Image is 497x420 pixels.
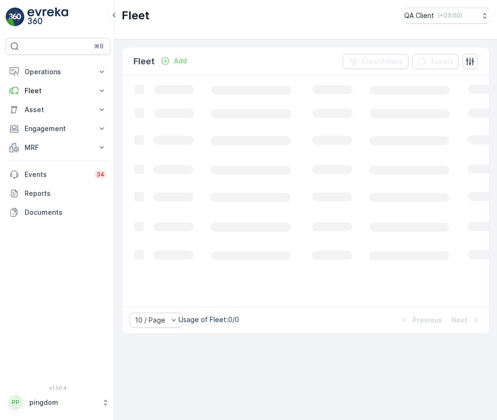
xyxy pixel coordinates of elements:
[25,105,91,114] p: Asset
[404,11,434,20] p: QA Client
[94,43,104,50] p: ⌘B
[404,8,489,24] button: QA Client(+03:00)
[431,57,453,66] p: Export
[438,12,462,19] p: ( +03:00 )
[25,143,91,152] p: MRF
[6,8,25,26] img: logo
[412,54,459,69] button: Export
[362,57,403,66] p: Clear Filters
[451,315,481,326] button: Next
[6,393,110,412] button: PPpingdom
[6,119,110,138] button: Engagement
[6,100,110,119] button: Asset
[25,67,91,77] p: Operations
[122,8,150,23] p: Fleet
[6,385,110,391] span: v 1.50.4
[25,208,106,217] p: Documents
[25,189,106,198] p: Reports
[25,124,91,133] p: Engagement
[399,315,443,326] button: Previous
[6,203,110,222] a: Documents
[97,171,105,178] p: 34
[133,55,155,68] p: Fleet
[178,315,239,324] p: Usage of Fleet : 0/0
[29,398,97,407] p: pingdom
[6,165,110,184] a: Events34
[6,138,110,157] button: MRF
[25,170,89,179] p: Events
[6,81,110,100] button: Fleet
[25,86,91,96] p: Fleet
[343,54,408,69] button: Clear Filters
[157,55,191,67] button: Add
[452,315,467,325] p: Next
[6,62,110,81] button: Operations
[6,184,110,203] a: Reports
[8,395,23,410] div: PP
[174,56,187,66] p: Add
[27,8,68,26] img: logo_light-DOdMpM7g.png
[413,315,442,325] p: Previous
